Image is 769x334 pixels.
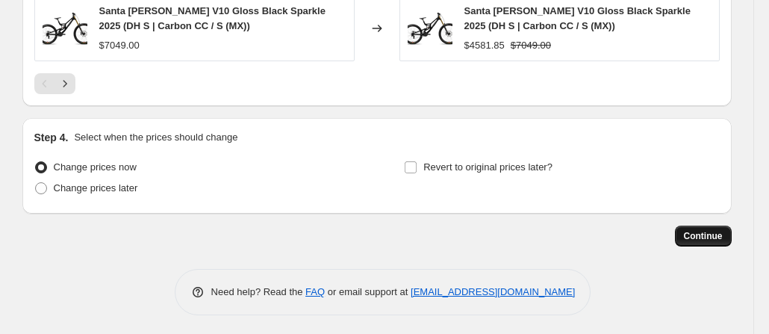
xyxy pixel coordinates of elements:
[54,182,138,194] span: Change prices later
[511,38,551,53] strike: $7049.00
[423,161,552,173] span: Revert to original prices later?
[408,6,452,51] img: MY24_SCB_V10_Black_X01_Kit_80x.webp
[325,286,411,297] span: or email support at
[411,286,575,297] a: [EMAIL_ADDRESS][DOMAIN_NAME]
[54,161,137,173] span: Change prices now
[684,230,723,242] span: Continue
[464,38,505,53] div: $4581.85
[74,130,237,145] p: Select when the prices should change
[464,5,691,31] span: Santa [PERSON_NAME] V10 Gloss Black Sparkle 2025 (DH S | Carbon CC / S (MX))
[211,286,306,297] span: Need help? Read the
[99,5,326,31] span: Santa [PERSON_NAME] V10 Gloss Black Sparkle 2025 (DH S | Carbon CC / S (MX))
[34,73,75,94] nav: Pagination
[55,73,75,94] button: Next
[305,286,325,297] a: FAQ
[43,6,87,51] img: MY24_SCB_V10_Black_X01_Kit_80x.webp
[34,130,69,145] h2: Step 4.
[99,38,140,53] div: $7049.00
[675,226,732,247] button: Continue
